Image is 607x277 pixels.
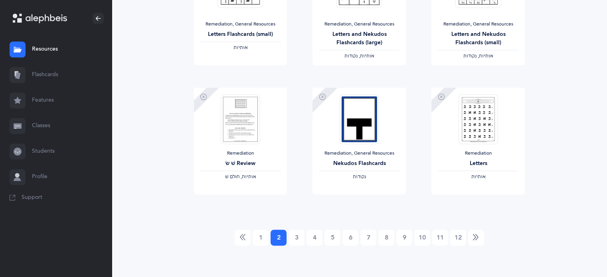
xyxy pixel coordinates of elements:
a: 11 [432,230,448,246]
a: Next [468,230,484,246]
div: Letters [438,159,518,168]
a: 7 [360,230,376,246]
a: 6 [342,230,358,246]
div: Remediation [200,150,281,157]
div: Letters and Nekudos Flashcards (small) [438,30,518,47]
span: Support [22,194,42,202]
img: Remediation-ShinSinReview_1545629947.png [221,94,260,144]
img: Large_%D7%A0%D7%A7%D7%95%D7%93%D7%95%D7%AA_Flash_Cards_thumbnail_1568773698.png [340,94,379,144]
div: Remediation, General Resources [319,21,399,28]
div: Remediation, General Resources [319,150,399,157]
div: Remediation, General Resources [438,21,518,28]
img: Remediation-Letters_1545629727.png [459,94,498,144]
span: ‫אותיות, חולם שׁ‬ [225,174,256,179]
a: 4 [306,230,322,246]
span: ‫אותיות‬ [233,45,247,50]
span: ‫נקודות‬ [353,174,366,179]
span: ‫אותיות, נקודות‬ [344,53,374,59]
a: 9 [396,230,412,246]
a: 3 [289,230,304,246]
a: 12 [450,230,466,246]
a: 1 [253,230,269,246]
div: Nekudos Flashcards [319,159,399,168]
div: Letters Flashcards (small) [200,30,281,39]
div: Remediation [438,150,518,157]
span: ‫אותיות, נקודות‬ [463,53,493,59]
a: 2 [271,230,287,246]
div: Letters and Nekudos Flashcards (large) [319,30,399,47]
span: ‫אותיות‬ [471,174,485,179]
a: 10 [414,230,430,246]
a: Previous [235,230,251,246]
div: Remediation, General Resources [200,21,281,28]
a: 8 [378,230,394,246]
a: 5 [324,230,340,246]
div: שׁ שׂ Review [200,159,281,168]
